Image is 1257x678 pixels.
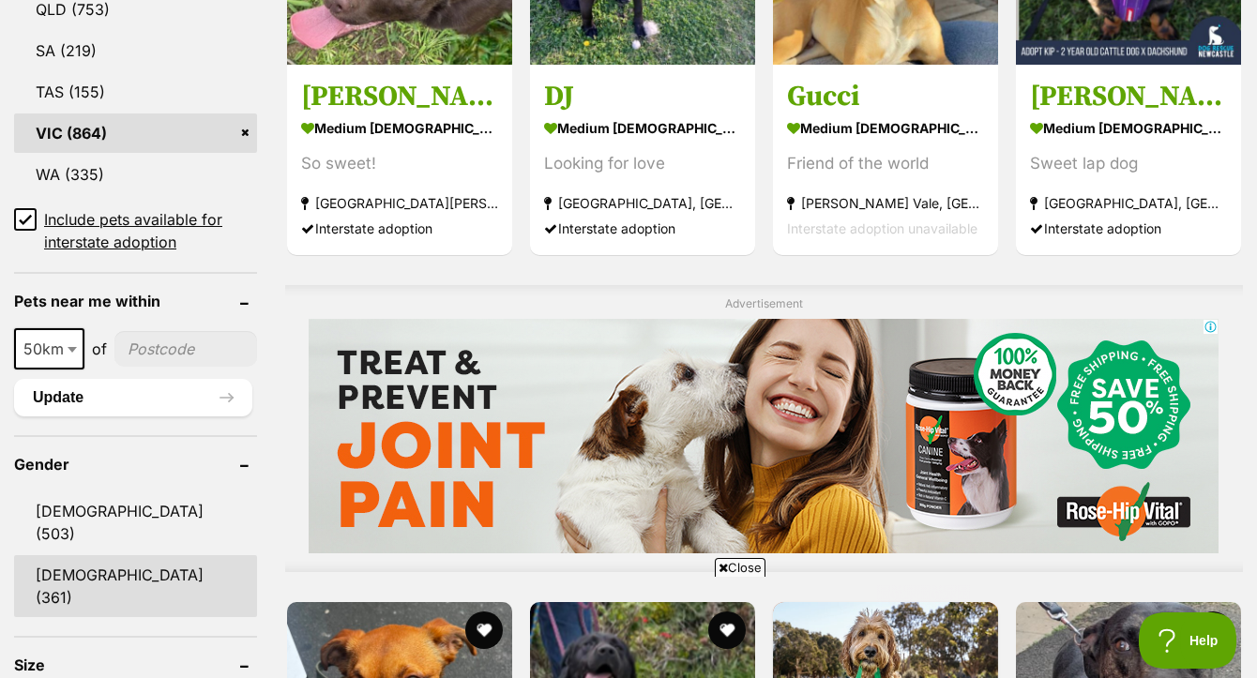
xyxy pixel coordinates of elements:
[14,31,257,70] a: SA (219)
[301,79,498,114] h3: [PERSON_NAME]
[301,114,498,142] strong: medium [DEMOGRAPHIC_DATA] Dog
[544,190,741,216] strong: [GEOGRAPHIC_DATA], [GEOGRAPHIC_DATA]
[44,208,257,253] span: Include pets available for interstate adoption
[285,285,1243,573] div: Advertisement
[1016,65,1241,255] a: [PERSON_NAME] - [DEMOGRAPHIC_DATA] Cattle Dog X Dachshund medium [DEMOGRAPHIC_DATA] Dog Sweet lap...
[114,331,257,367] input: postcode
[92,338,107,360] span: of
[14,72,257,112] a: TAS (155)
[1030,190,1227,216] strong: [GEOGRAPHIC_DATA], [GEOGRAPHIC_DATA]
[1030,114,1227,142] strong: medium [DEMOGRAPHIC_DATA] Dog
[14,155,257,194] a: WA (335)
[287,65,512,255] a: [PERSON_NAME] medium [DEMOGRAPHIC_DATA] Dog So sweet! [GEOGRAPHIC_DATA][PERSON_NAME][GEOGRAPHIC_D...
[301,151,498,176] div: So sweet!
[530,65,755,255] a: DJ medium [DEMOGRAPHIC_DATA] Dog Looking for love [GEOGRAPHIC_DATA], [GEOGRAPHIC_DATA] Interstate...
[715,558,765,577] span: Close
[544,114,741,142] strong: medium [DEMOGRAPHIC_DATA] Dog
[787,220,977,236] span: Interstate adoption unavailable
[14,656,257,673] header: Size
[1030,216,1227,241] div: Interstate adoption
[544,216,741,241] div: Interstate adoption
[544,151,741,176] div: Looking for love
[14,555,257,617] a: [DEMOGRAPHIC_DATA] (361)
[14,293,257,309] header: Pets near me within
[787,190,984,216] strong: [PERSON_NAME] Vale, [GEOGRAPHIC_DATA]
[773,65,998,255] a: Gucci medium [DEMOGRAPHIC_DATA] Dog Friend of the world [PERSON_NAME] Vale, [GEOGRAPHIC_DATA] Int...
[14,456,257,473] header: Gender
[14,208,257,253] a: Include pets available for interstate adoption
[14,113,257,153] a: VIC (864)
[287,584,970,669] iframe: Advertisement
[1030,79,1227,114] h3: [PERSON_NAME] - [DEMOGRAPHIC_DATA] Cattle Dog X Dachshund
[14,491,257,553] a: [DEMOGRAPHIC_DATA] (503)
[14,328,84,369] span: 50km
[309,319,1219,553] iframe: Advertisement
[787,79,984,114] h3: Gucci
[301,216,498,241] div: Interstate adoption
[1030,151,1227,176] div: Sweet lap dog
[787,114,984,142] strong: medium [DEMOGRAPHIC_DATA] Dog
[16,336,83,362] span: 50km
[787,151,984,176] div: Friend of the world
[14,379,252,416] button: Update
[544,79,741,114] h3: DJ
[1139,612,1238,669] iframe: Help Scout Beacon - Open
[301,190,498,216] strong: [GEOGRAPHIC_DATA][PERSON_NAME][GEOGRAPHIC_DATA]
